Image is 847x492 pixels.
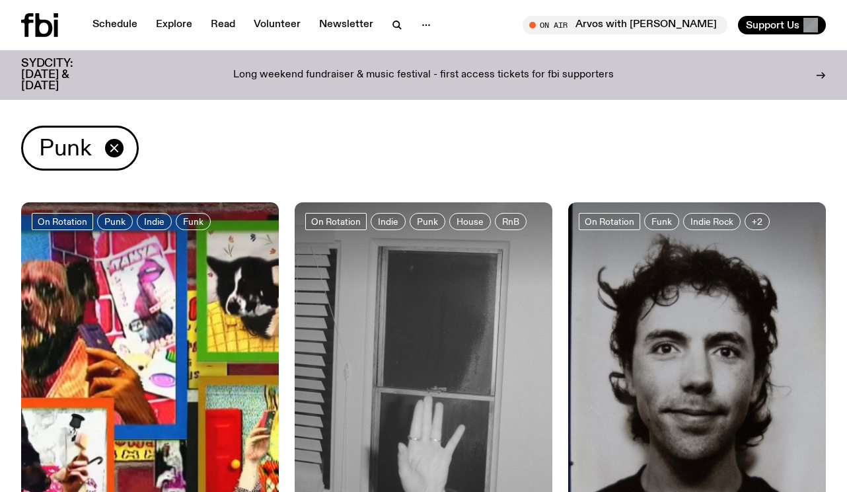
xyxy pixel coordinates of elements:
[683,213,741,230] a: Indie Rock
[502,216,519,226] span: RnB
[203,16,243,34] a: Read
[585,216,634,226] span: On Rotation
[305,213,367,230] a: On Rotation
[21,58,106,92] h3: SYDCITY: [DATE] & [DATE]
[137,213,172,230] a: Indie
[104,216,126,226] span: Punk
[246,16,309,34] a: Volunteer
[39,136,92,161] span: Punk
[32,213,93,230] a: On Rotation
[579,213,640,230] a: On Rotation
[746,19,799,31] span: Support Us
[523,16,727,34] button: On AirArvos with [PERSON_NAME]
[97,213,133,230] a: Punk
[183,216,203,226] span: Funk
[233,69,614,81] p: Long weekend fundraiser & music festival - first access tickets for fbi supporters
[690,216,733,226] span: Indie Rock
[371,213,406,230] a: Indie
[644,213,679,230] a: Funk
[85,16,145,34] a: Schedule
[311,16,381,34] a: Newsletter
[311,216,361,226] span: On Rotation
[144,216,165,226] span: Indie
[495,213,527,230] a: RnB
[449,213,491,230] a: House
[38,216,87,226] span: On Rotation
[752,216,762,226] span: +2
[378,216,398,226] span: Indie
[738,16,826,34] button: Support Us
[457,216,484,226] span: House
[148,16,200,34] a: Explore
[417,216,438,226] span: Punk
[410,213,445,230] a: Punk
[651,216,672,226] span: Funk
[745,213,770,230] button: +2
[176,213,211,230] a: Funk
